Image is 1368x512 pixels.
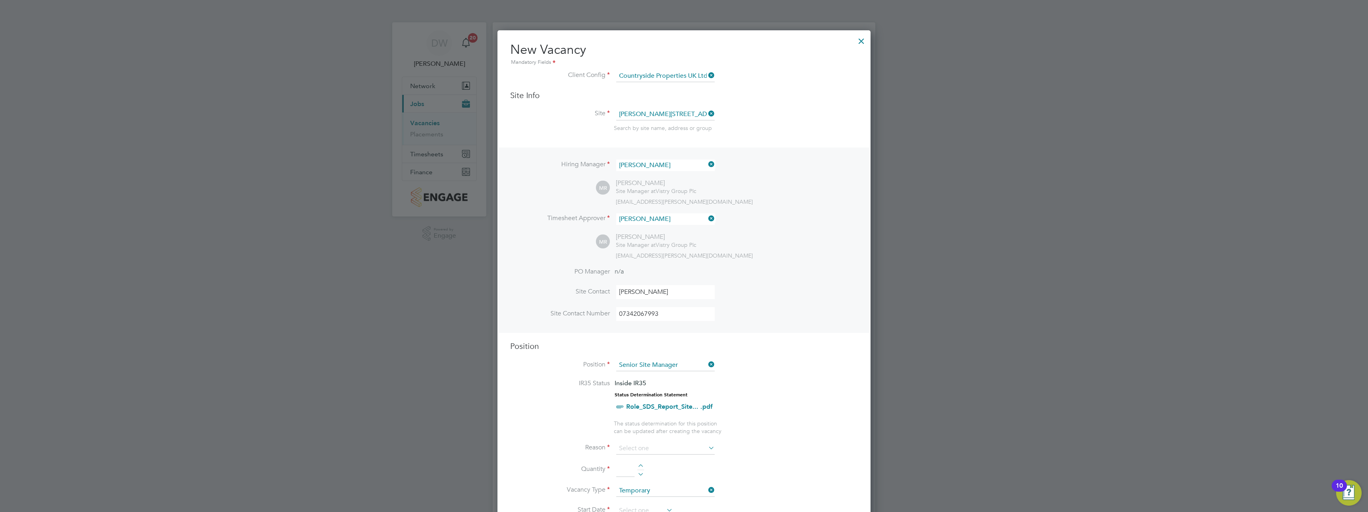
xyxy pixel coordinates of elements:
span: Site Manager at [616,241,656,248]
input: Search for... [616,359,715,371]
span: [EMAIL_ADDRESS][PERSON_NAME][DOMAIN_NAME] [616,252,753,259]
div: [PERSON_NAME] [616,233,696,241]
label: Site Contact [510,288,610,296]
div: [PERSON_NAME] [616,179,696,187]
label: Vacancy Type [510,486,610,494]
label: Quantity [510,465,610,473]
h3: Site Info [510,90,858,100]
span: [EMAIL_ADDRESS][PERSON_NAME][DOMAIN_NAME] [616,198,753,205]
h2: New Vacancy [510,41,858,67]
input: Search for... [616,213,715,225]
a: Role_SDS_Report_Site... .pdf [626,403,713,410]
input: Search for... [616,108,715,120]
span: Site Manager at [616,187,656,195]
span: Inside IR35 [615,379,646,387]
h3: Position [510,341,858,351]
div: 10 [1336,486,1343,496]
strong: Status Determination Statement [615,392,688,398]
label: Site Contact Number [510,309,610,318]
label: Reason [510,443,610,452]
label: Site [510,109,610,118]
label: Position [510,360,610,369]
span: The status determination for this position can be updated after creating the vacancy [614,420,721,434]
label: Timesheet Approver [510,214,610,223]
label: IR35 Status [510,379,610,388]
div: Vistry Group Plc [616,187,696,195]
label: Client Config [510,71,610,79]
div: Vistry Group Plc [616,241,696,248]
span: Search by site name, address or group [614,124,712,132]
input: Select one [616,443,715,455]
input: Select one [616,485,715,497]
label: PO Manager [510,268,610,276]
span: n/a [615,268,624,276]
input: Search for... [616,160,715,171]
button: Open Resource Center, 10 new notifications [1336,480,1362,506]
input: Search for... [616,70,715,82]
div: Mandatory Fields [510,58,858,67]
span: MR [596,235,610,249]
label: Hiring Manager [510,160,610,169]
span: MR [596,181,610,195]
